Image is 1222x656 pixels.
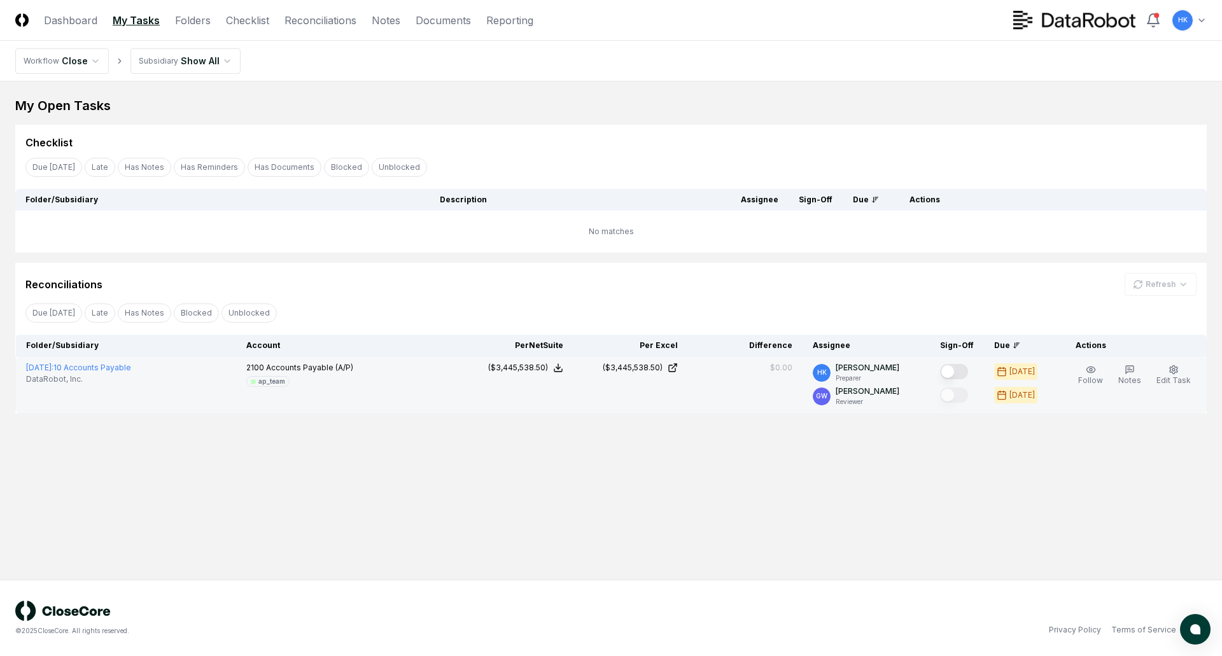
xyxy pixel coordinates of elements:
a: Dashboard [44,13,97,28]
button: Late [85,304,115,323]
div: ($3,445,538.50) [488,362,548,373]
div: © 2025 CloseCore. All rights reserved. [15,626,611,636]
div: ($3,445,538.50) [603,362,663,373]
th: Assignee [731,189,789,211]
p: [PERSON_NAME] [836,386,899,397]
th: Folder/Subsidiary [15,189,430,211]
button: atlas-launcher [1180,614,1211,645]
a: Reconciliations [284,13,356,28]
nav: breadcrumb [15,48,241,74]
button: Mark complete [940,364,968,379]
span: Accounts Payable (A/P) [266,363,353,372]
div: Subsidiary [139,55,178,67]
div: [DATE] [1009,366,1035,377]
button: Mark complete [940,387,968,403]
span: HK [817,368,827,377]
div: Checklist [25,135,73,150]
span: Follow [1078,375,1103,385]
th: Sign-Off [930,335,984,357]
span: Edit Task [1156,375,1191,385]
button: Late [85,158,115,177]
div: Due [853,194,879,206]
button: Notes [1116,362,1144,389]
a: Folders [175,13,211,28]
a: My Tasks [113,13,160,28]
span: GW [816,391,827,401]
div: Actions [899,194,1197,206]
span: [DATE] : [26,363,53,372]
img: logo [15,601,111,621]
p: Reviewer [836,397,899,407]
th: Per Excel [573,335,688,357]
div: $0.00 [770,362,792,373]
span: DataRobot, Inc. [26,373,83,385]
img: Logo [15,13,29,27]
td: No matches [15,211,1207,253]
span: Notes [1118,375,1141,385]
button: Unblocked [372,158,427,177]
button: Unblocked [221,304,277,323]
div: Due [994,340,1045,351]
a: Reporting [486,13,533,28]
th: Folder/Subsidiary [16,335,236,357]
th: Assignee [803,335,930,357]
button: Has Notes [118,304,171,323]
a: Notes [372,13,400,28]
button: Edit Task [1154,362,1193,389]
a: [DATE]:10 Accounts Payable [26,363,131,372]
div: My Open Tasks [15,97,1207,115]
span: HK [1178,15,1188,25]
button: Follow [1076,362,1106,389]
th: Difference [688,335,803,357]
img: DataRobot logo [1013,11,1135,29]
th: Description [430,189,731,211]
span: 2100 [246,363,264,372]
button: Due Today [25,158,82,177]
a: Documents [416,13,471,28]
th: Per NetSuite [459,335,573,357]
button: Has Notes [118,158,171,177]
div: [DATE] [1009,389,1035,401]
p: [PERSON_NAME] [836,362,899,373]
div: ap_team [258,377,285,386]
a: Privacy Policy [1049,624,1101,636]
button: HK [1171,9,1194,32]
button: Due Today [25,304,82,323]
button: Blocked [174,304,219,323]
button: Blocked [324,158,369,177]
button: Has Reminders [174,158,245,177]
th: Sign-Off [789,189,843,211]
a: Checklist [226,13,269,28]
div: Actions [1065,340,1197,351]
button: Has Documents [248,158,321,177]
div: Workflow [24,55,59,67]
button: ($3,445,538.50) [488,362,563,373]
p: Preparer [836,373,899,383]
div: Account [246,340,449,351]
a: ($3,445,538.50) [584,362,678,373]
a: Terms of Service [1111,624,1176,636]
div: Reconciliations [25,277,102,292]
